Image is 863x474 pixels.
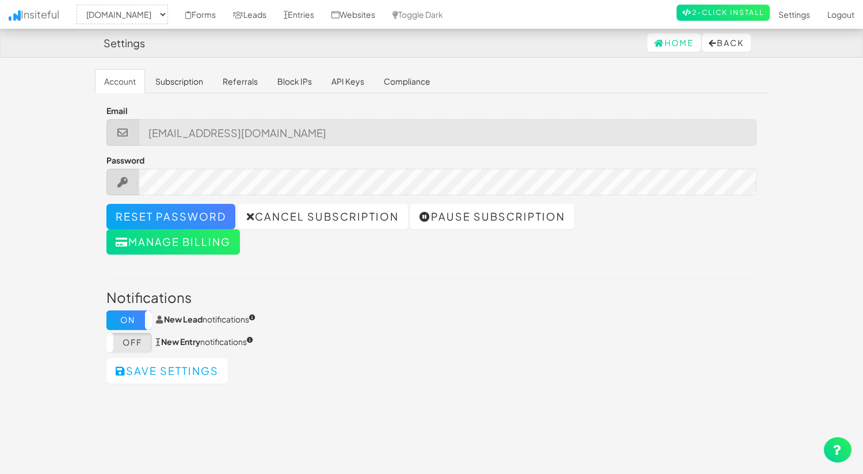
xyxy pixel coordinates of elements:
[161,336,200,347] strong: New Entry
[164,314,203,324] strong: New Lead
[647,33,701,52] a: Home
[268,69,321,93] a: Block IPs
[9,10,21,21] img: icon.png
[238,204,408,229] a: Cancel subscription
[702,33,751,52] button: Back
[106,310,152,330] label: On
[375,69,440,93] a: Compliance
[677,5,770,21] a: 2-Click Install
[106,204,235,229] a: Reset password
[106,105,128,116] label: Email
[213,69,267,93] a: Referrals
[106,290,757,305] h3: Notifications
[322,69,373,93] a: API Keys
[156,314,255,324] span: notifications
[106,358,228,384] button: Save settings
[156,336,253,347] span: notifications
[146,69,212,93] a: Subscription
[410,204,574,229] a: Pause subscription
[104,37,145,49] h4: Settings
[139,119,757,146] input: john@doe.com
[106,333,152,352] label: Off
[106,229,240,255] button: Manage billing
[106,154,144,166] label: Password
[95,69,145,93] a: Account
